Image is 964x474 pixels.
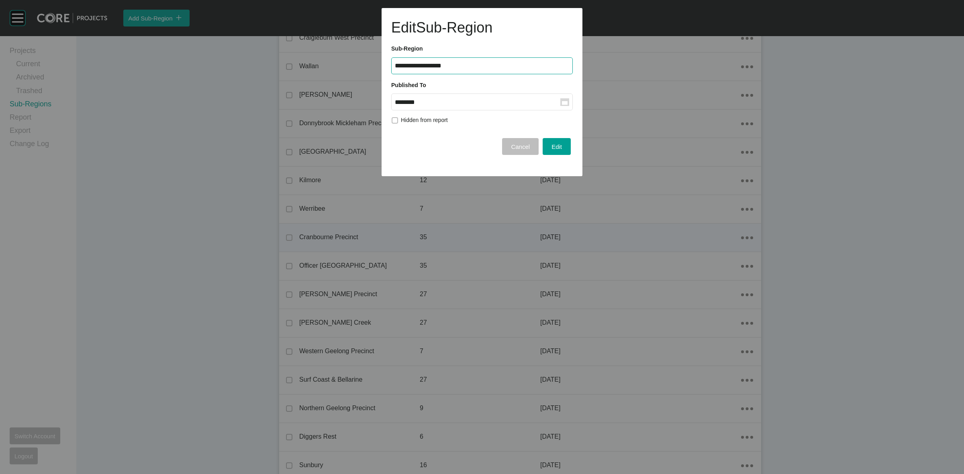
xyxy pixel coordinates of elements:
h1: Edit Sub-Region [391,18,573,38]
button: Cancel [502,138,539,155]
span: Edit [551,143,562,150]
label: Sub-Region [391,45,423,52]
label: Published To [391,82,426,88]
button: Edit [543,138,571,155]
span: Cancel [511,143,530,150]
p: Hidden from report [401,116,448,124]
